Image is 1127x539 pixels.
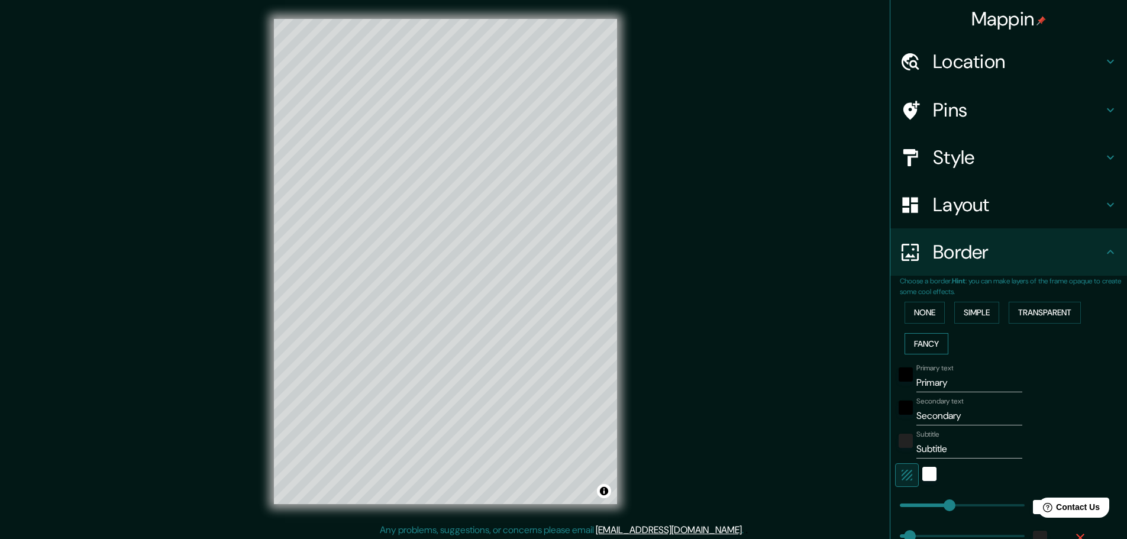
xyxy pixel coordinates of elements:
[905,333,948,355] button: Fancy
[899,434,913,448] button: color-222222
[905,302,945,324] button: None
[900,276,1127,297] p: Choose a border. : you can make layers of the frame opaque to create some cool effects.
[933,146,1103,169] h4: Style
[916,430,939,440] label: Subtitle
[1036,16,1046,25] img: pin-icon.png
[890,38,1127,85] div: Location
[954,302,999,324] button: Simple
[597,484,611,498] button: Toggle attribution
[916,363,953,373] label: Primary text
[744,523,745,537] div: .
[1022,493,1114,526] iframe: Help widget launcher
[933,50,1103,73] h4: Location
[890,134,1127,181] div: Style
[899,401,913,415] button: black
[380,523,744,537] p: Any problems, suggestions, or concerns please email .
[1009,302,1081,324] button: Transparent
[933,240,1103,264] h4: Border
[596,524,742,536] a: [EMAIL_ADDRESS][DOMAIN_NAME]
[745,523,748,537] div: .
[971,7,1047,31] h4: Mappin
[899,367,913,382] button: black
[890,86,1127,134] div: Pins
[933,193,1103,217] h4: Layout
[890,181,1127,228] div: Layout
[916,396,964,406] label: Secondary text
[933,98,1103,122] h4: Pins
[890,228,1127,276] div: Border
[952,276,965,286] b: Hint
[922,467,937,481] button: white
